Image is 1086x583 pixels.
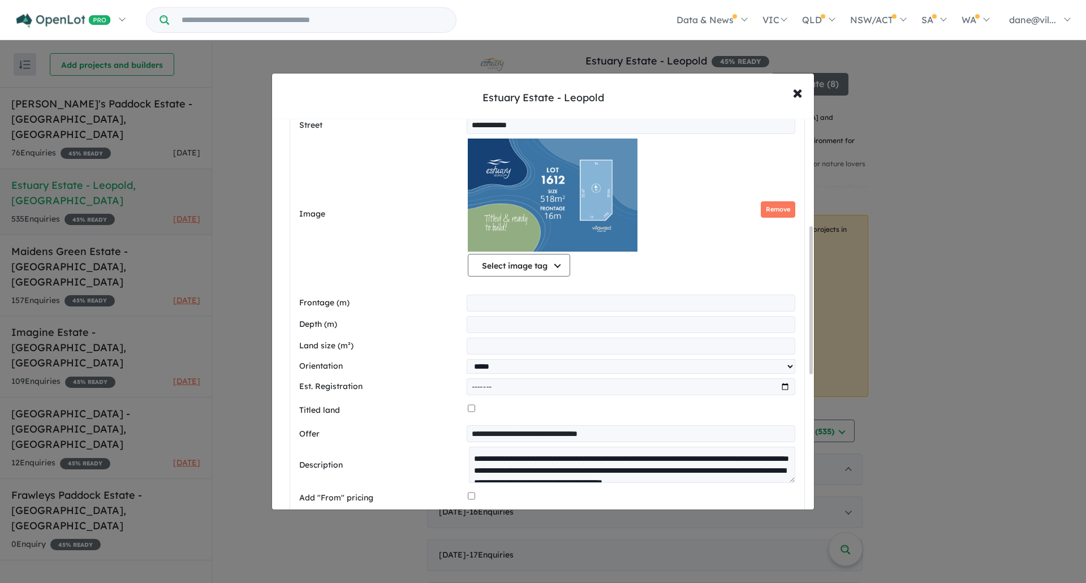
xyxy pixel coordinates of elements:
[299,119,462,132] label: Street
[792,80,803,104] span: ×
[299,404,463,417] label: Titled land
[482,90,604,105] div: Estuary Estate - Leopold
[299,380,462,394] label: Est. Registration
[299,491,463,505] label: Add "From" pricing
[299,339,462,353] label: Land size (m²)
[299,360,462,373] label: Orientation
[299,208,463,221] label: Image
[299,459,464,472] label: Description
[299,427,462,441] label: Offer
[468,139,637,252] img: sEPqjYDJoKso8MwEbx11YCZ4AAAAAIgSxIAAAGDe0usMrAzQmavW7x9olXoj9rmHVqg4EzwmAgMAAACAWFiw4P8HYYpEHz1ve...
[171,8,454,32] input: Try estate name, suburb, builder or developer
[468,254,570,277] button: Select image tag
[761,201,795,218] button: Remove
[16,14,111,28] img: Openlot PRO Logo White
[299,318,462,331] label: Depth (m)
[1009,14,1056,25] span: dane@vil...
[299,296,462,310] label: Frontage (m)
